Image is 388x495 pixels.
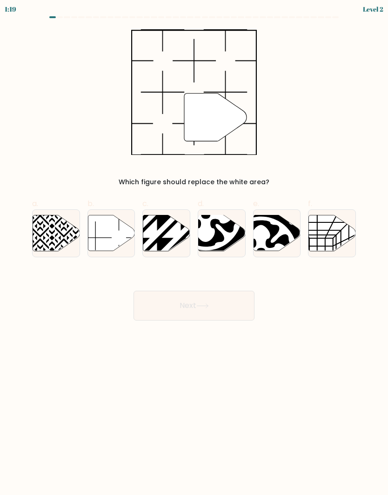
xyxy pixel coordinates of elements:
g: " [184,94,247,141]
button: Next [134,291,254,321]
span: c. [142,198,148,209]
div: 1:19 [5,4,16,14]
span: b. [87,198,94,209]
div: Level 2 [363,4,383,14]
span: f. [308,198,312,209]
span: e. [253,198,259,209]
span: d. [198,198,204,209]
span: a. [32,198,38,209]
div: Which figure should replace the white area? [38,177,350,187]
